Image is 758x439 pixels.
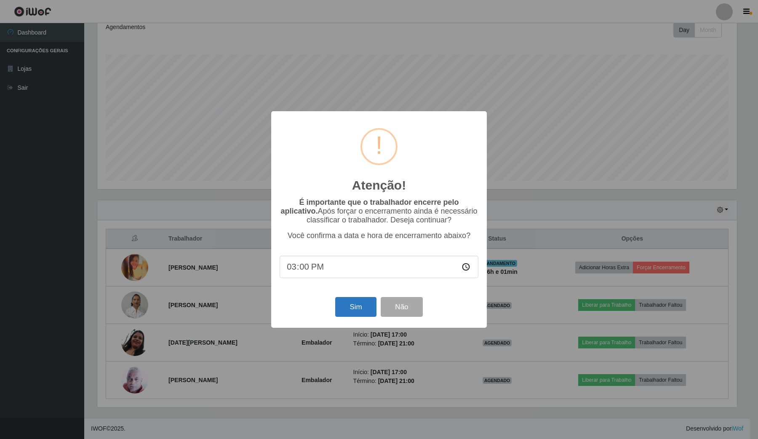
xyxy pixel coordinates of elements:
button: Não [381,297,422,317]
b: É importante que o trabalhador encerre pelo aplicativo. [280,198,459,215]
h2: Atenção! [352,178,406,193]
button: Sim [335,297,376,317]
p: Após forçar o encerramento ainda é necessário classificar o trabalhador. Deseja continuar? [280,198,478,225]
p: Você confirma a data e hora de encerramento abaixo? [280,231,478,240]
